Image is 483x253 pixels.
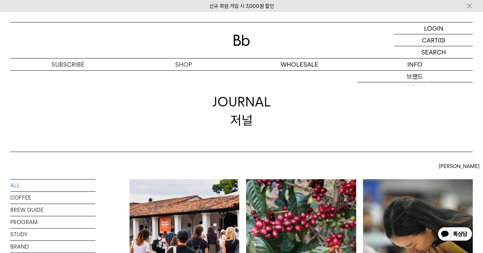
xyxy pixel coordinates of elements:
a: 커피위키 [357,82,473,94]
p: (0) [438,34,445,46]
p: WHOLESALE [242,58,357,70]
a: 브랜드 [357,71,473,82]
a: LOGIN [394,22,473,34]
a: COFFEE [10,192,95,204]
p: INFO [357,58,473,70]
p: LOGIN [424,22,443,34]
a: ALL [10,180,95,191]
a: SHOP [126,58,241,70]
img: 로고 [233,35,250,46]
a: STUDY [10,229,95,240]
a: PROGRAM [10,216,95,228]
span: [PERSON_NAME] [439,162,480,170]
a: BRAND [10,241,95,253]
div: JOURNAL 저널 [212,93,271,129]
img: 카카오톡 채널 1:1 채팅 버튼 [437,226,473,243]
a: BREW GUIDE [10,204,95,216]
p: SEARCH [421,46,446,58]
p: CART [422,34,438,46]
a: 신규 회원 가입 시 3,000원 할인 [209,3,274,9]
a: CART (0) [394,34,473,46]
a: SUBSCRIBE [10,58,126,70]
